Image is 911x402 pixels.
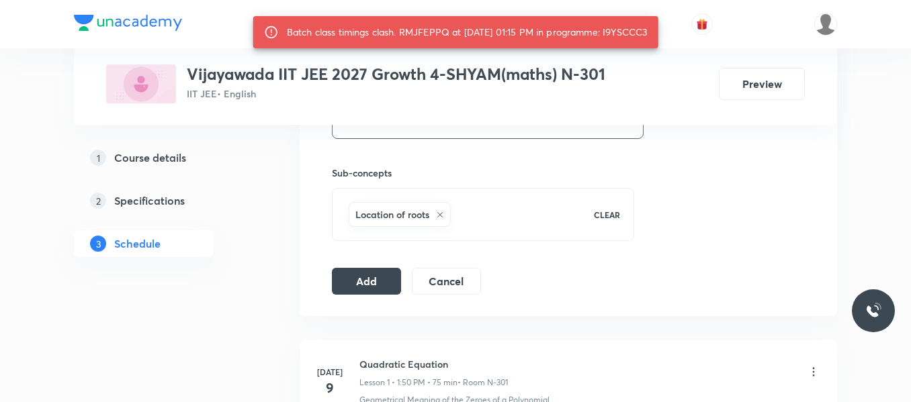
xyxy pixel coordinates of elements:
[187,87,605,101] p: IIT JEE • English
[332,166,634,180] h6: Sub-concepts
[359,357,508,371] h6: Quadratic Equation
[114,150,186,166] h5: Course details
[865,303,881,319] img: ttu
[90,236,106,252] p: 3
[316,366,343,378] h6: [DATE]
[114,193,185,209] h5: Specifications
[90,150,106,166] p: 1
[74,15,182,34] a: Company Logo
[114,236,161,252] h5: Schedule
[332,268,401,295] button: Add
[106,64,176,103] img: B31C154C-3FD1-4865-8757-41CEAEA4D8E2_plus.png
[74,187,257,214] a: 2Specifications
[594,209,620,221] p: CLEAR
[355,207,429,221] h6: Location of roots
[719,68,805,100] button: Preview
[187,64,605,84] h3: Vijayawada IIT JEE 2027 Growth 4-SHYAM(maths) N-301
[412,268,481,295] button: Cancel
[90,193,106,209] p: 2
[696,18,708,30] img: avatar
[691,13,713,35] button: avatar
[74,15,182,31] img: Company Logo
[814,13,837,36] img: Srikanth
[359,376,458,389] p: Lesson 1 • 1:50 PM • 75 min
[458,376,508,389] p: • Room N-301
[316,378,343,398] h4: 9
[74,144,257,171] a: 1Course details
[287,20,648,44] div: Batch class timings clash. RMJFEPPQ at [DATE] 01:15 PM in programme: I9YSCCC3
